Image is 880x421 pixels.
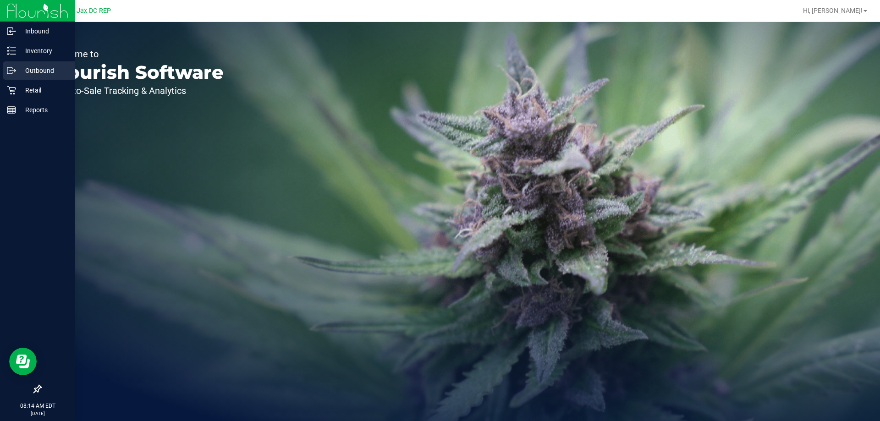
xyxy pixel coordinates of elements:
[16,104,71,115] p: Reports
[803,7,863,14] span: Hi, [PERSON_NAME]!
[49,86,224,95] p: Seed-to-Sale Tracking & Analytics
[7,66,16,75] inline-svg: Outbound
[4,410,71,417] p: [DATE]
[16,26,71,37] p: Inbound
[7,46,16,55] inline-svg: Inventory
[16,85,71,96] p: Retail
[7,27,16,36] inline-svg: Inbound
[9,348,37,375] iframe: Resource center
[7,86,16,95] inline-svg: Retail
[77,7,111,15] span: Jax DC REP
[49,49,224,59] p: Welcome to
[7,105,16,115] inline-svg: Reports
[16,65,71,76] p: Outbound
[4,402,71,410] p: 08:14 AM EDT
[49,63,224,82] p: Flourish Software
[16,45,71,56] p: Inventory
